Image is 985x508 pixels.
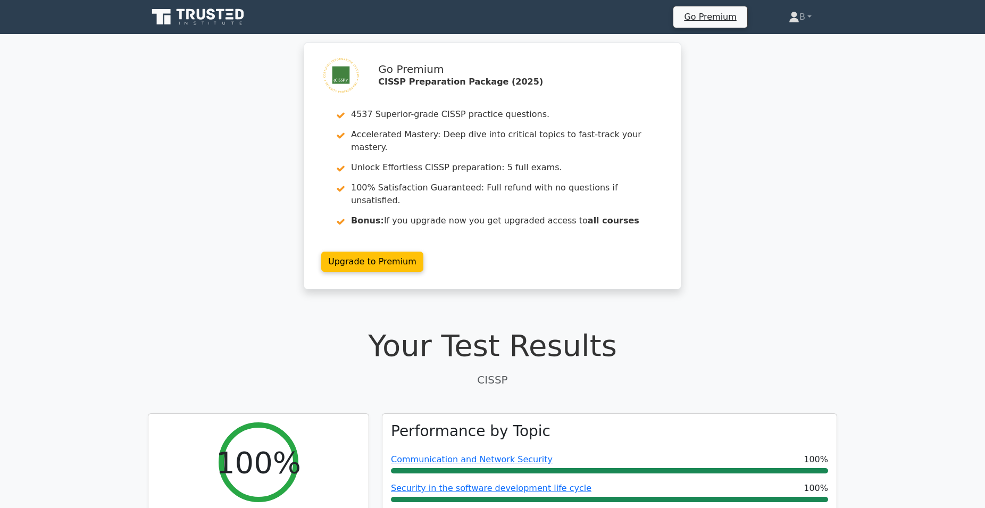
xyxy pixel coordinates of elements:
h1: Your Test Results [148,328,837,363]
span: 100% [804,453,828,466]
p: CISSP [148,372,837,388]
h3: Performance by Topic [391,422,550,440]
a: Upgrade to Premium [321,252,423,272]
a: B [763,6,837,28]
h2: 100% [216,445,301,480]
span: 100% [804,482,828,495]
a: Communication and Network Security [391,454,553,464]
a: Security in the software development life cycle [391,483,591,493]
a: Go Premium [678,10,742,24]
